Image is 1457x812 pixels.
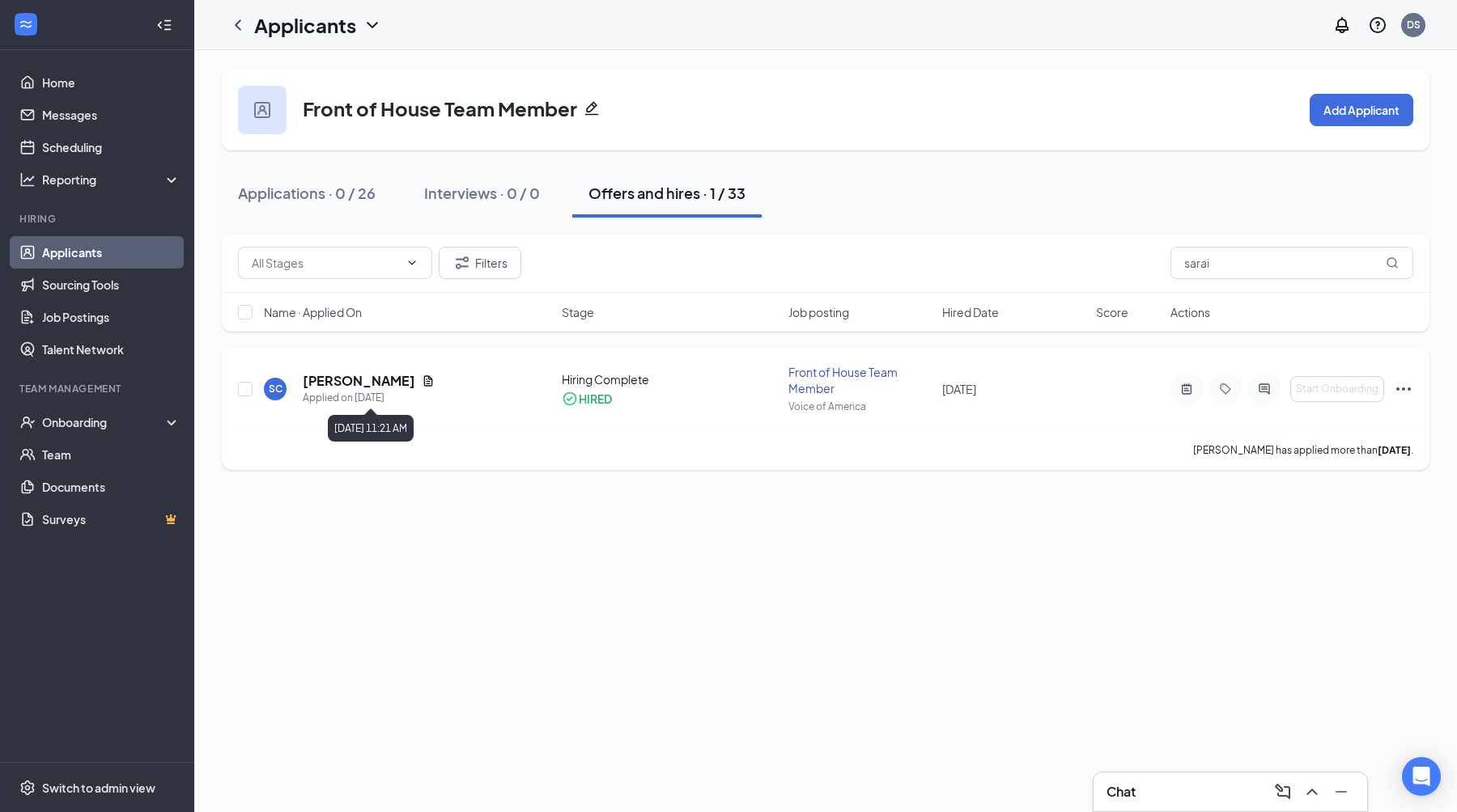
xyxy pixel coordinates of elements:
[19,171,36,188] svg: Analysis
[18,16,34,32] svg: WorkstreamLogo
[42,333,181,366] a: Talent Network
[788,400,932,413] div: Voice of America
[406,256,418,269] svg: ChevronDown
[562,371,778,387] div: Hiring Complete
[1193,443,1413,457] p: [PERSON_NAME] has applied more than .
[254,11,356,39] h1: Applicants
[42,66,181,99] a: Home
[269,382,282,395] div: SC
[363,15,382,35] svg: ChevronDown
[1170,304,1210,320] span: Actions
[254,102,270,118] img: user icon
[42,171,181,188] div: Reporting
[42,414,167,430] div: Onboarding
[1328,779,1354,805] button: Minimize
[942,382,976,396] span: [DATE]
[1290,376,1384,402] button: Start Onboarding
[42,471,181,503] a: Documents
[42,131,181,163] a: Scheduling
[42,301,181,333] a: Job Postings
[42,236,181,269] a: Applicants
[588,183,745,203] div: Offers and hires · 1 / 33
[1310,94,1413,126] button: Add Applicant
[1299,779,1325,805] button: ChevronUp
[1170,247,1413,279] input: Search in offers and hires
[424,183,540,203] div: Interviews · 0 / 0
[1216,383,1235,395] svg: Tag
[1407,18,1421,32] div: DS
[303,372,415,390] h5: [PERSON_NAME]
[1096,304,1128,320] span: Score
[1296,383,1378,395] span: Start Onboarding
[562,391,578,407] svg: CheckmarkCircle
[1332,782,1351,801] svg: Minimize
[1402,757,1441,796] div: Open Intercom Messenger
[1270,779,1296,805] button: ComposeMessage
[42,503,181,535] a: SurveysCrown
[252,254,399,272] input: All Stages
[42,99,181,131] a: Messages
[303,95,577,122] h3: Front of House Team Member
[584,100,600,116] svg: Pencil
[156,17,172,33] svg: Collapse
[228,15,248,35] svg: ChevronLeft
[1107,783,1136,801] h3: Chat
[42,780,155,796] div: Switch to admin view
[42,438,181,471] a: Team
[1378,444,1411,456] b: [DATE]
[788,364,932,396] div: Front of House Team Member
[328,415,414,442] div: [DATE] 11:21 AM
[422,374,435,387] svg: Document
[1368,15,1387,35] svg: QuestionInfo
[1394,379,1413,399] svg: Ellipses
[1302,782,1322,801] svg: ChevronUp
[942,304,999,320] span: Hired Date
[562,304,594,320] span: Stage
[42,269,181,301] a: Sourcing Tools
[1255,383,1274,395] svg: ActiveChat
[1332,15,1352,35] svg: Notifications
[788,304,849,320] span: Job posting
[1177,383,1196,395] svg: ActiveNote
[19,212,177,226] div: Hiring
[439,247,521,279] button: Filter Filters
[238,183,376,203] div: Applications · 0 / 26
[264,304,362,320] span: Name · Applied On
[1273,782,1293,801] svg: ComposeMessage
[452,253,472,273] svg: Filter
[19,414,36,430] svg: UserCheck
[19,780,36,796] svg: Settings
[303,390,435,406] div: Applied on [DATE]
[1386,256,1399,269] svg: MagnifyingGlass
[19,382,177,395] div: Team Management
[579,391,612,407] div: HIRED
